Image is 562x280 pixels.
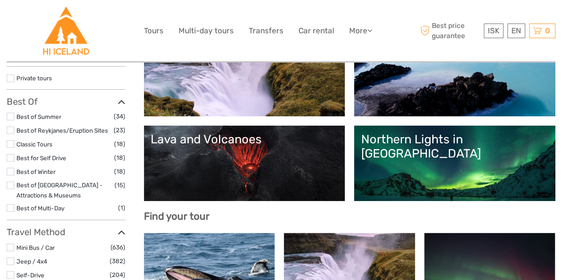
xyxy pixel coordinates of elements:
[16,258,47,265] a: Jeep / 4x4
[151,132,339,146] div: Lava and Volcanoes
[544,26,551,35] span: 0
[144,210,210,222] b: Find your tour
[42,7,90,55] img: Hostelling International
[114,166,125,177] span: (18)
[7,96,125,107] h3: Best Of
[114,125,125,135] span: (23)
[110,256,125,266] span: (382)
[151,132,339,194] a: Lava and Volcanoes
[118,203,125,213] span: (1)
[361,132,549,194] a: Northern Lights in [GEOGRAPHIC_DATA]
[114,111,125,122] span: (34)
[16,127,108,134] a: Best of Reykjanes/Eruption Sites
[7,227,125,237] h3: Travel Method
[114,139,125,149] span: (18)
[16,141,52,148] a: Classic Tours
[144,24,163,37] a: Tours
[249,24,283,37] a: Transfers
[16,113,61,120] a: Best of Summer
[16,154,66,162] a: Best for Self Drive
[16,205,64,212] a: Best of Multi-Day
[361,132,549,161] div: Northern Lights in [GEOGRAPHIC_DATA]
[299,24,334,37] a: Car rental
[16,168,56,175] a: Best of Winter
[16,272,44,279] a: Self-Drive
[111,242,125,252] span: (636)
[507,24,525,38] div: EN
[110,270,125,280] span: (204)
[488,26,499,35] span: ISK
[114,153,125,163] span: (18)
[418,21,482,40] span: Best price guarantee
[361,47,549,110] a: Lagoons, Nature Baths and Spas
[179,24,234,37] a: Multi-day tours
[151,47,339,110] a: Golden Circle
[16,244,55,251] a: Mini Bus / Car
[16,181,103,199] a: Best of [GEOGRAPHIC_DATA] - Attractions & Museums
[349,24,372,37] a: More
[16,75,52,82] a: Private tours
[115,180,125,190] span: (15)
